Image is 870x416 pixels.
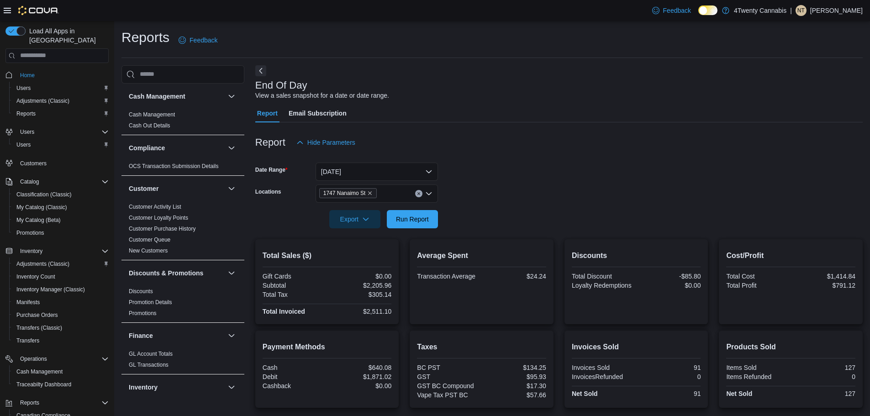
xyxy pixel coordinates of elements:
[16,126,109,137] span: Users
[16,397,109,408] span: Reports
[255,65,266,76] button: Next
[121,348,244,374] div: Finance
[129,204,181,210] a: Customer Activity List
[2,157,112,170] button: Customers
[257,104,278,122] span: Report
[263,308,305,315] strong: Total Invoiced
[13,215,64,226] a: My Catalog (Beta)
[16,176,109,187] span: Catalog
[13,189,75,200] a: Classification (Classic)
[734,5,786,16] p: 4Twenty Cannabis
[16,191,72,198] span: Classification (Classic)
[226,382,237,393] button: Inventory
[793,390,855,397] div: 127
[417,391,480,399] div: Vape Tax PST BC
[226,142,237,153] button: Compliance
[9,334,112,347] button: Transfers
[190,36,217,45] span: Feedback
[415,190,422,197] button: Clear input
[329,210,380,228] button: Export
[9,138,112,151] button: Users
[13,227,109,238] span: Promotions
[20,72,35,79] span: Home
[129,383,158,392] h3: Inventory
[129,310,157,316] a: Promotions
[9,258,112,270] button: Adjustments (Classic)
[16,110,36,117] span: Reports
[417,273,480,280] div: Transaction Average
[307,138,355,147] span: Hide Parameters
[16,353,51,364] button: Operations
[263,364,325,371] div: Cash
[2,126,112,138] button: Users
[9,309,112,321] button: Purchase Orders
[263,291,325,298] div: Total Tax
[329,291,391,298] div: $305.14
[13,335,109,346] span: Transfers
[9,82,112,95] button: Users
[16,84,31,92] span: Users
[726,373,789,380] div: Items Refunded
[572,282,634,289] div: Loyalty Redemptions
[793,273,855,280] div: $1,414.84
[16,246,46,257] button: Inventory
[417,364,480,371] div: BC PST
[810,5,863,16] p: [PERSON_NAME]
[572,390,598,397] strong: Net Sold
[417,382,480,390] div: GST BC Compound
[417,373,480,380] div: GST
[16,397,43,408] button: Reports
[226,183,237,194] button: Customer
[649,1,695,20] a: Feedback
[9,378,112,391] button: Traceabilty Dashboard
[638,282,701,289] div: $0.00
[16,353,109,364] span: Operations
[13,258,73,269] a: Adjustments (Classic)
[20,178,39,185] span: Catalog
[793,282,855,289] div: $791.12
[13,322,66,333] a: Transfers (Classic)
[129,362,169,368] a: GL Transactions
[2,396,112,409] button: Reports
[329,364,391,371] div: $640.08
[9,283,112,296] button: Inventory Manager (Classic)
[263,273,325,280] div: Gift Cards
[263,373,325,380] div: Debit
[20,399,39,406] span: Reports
[484,364,546,371] div: $134.25
[16,176,42,187] button: Catalog
[129,111,175,118] span: Cash Management
[13,202,71,213] a: My Catalog (Classic)
[289,104,347,122] span: Email Subscription
[484,391,546,399] div: $57.66
[797,5,805,16] span: NT
[129,143,224,153] button: Compliance
[13,379,75,390] a: Traceabilty Dashboard
[129,215,188,221] a: Customer Loyalty Points
[129,288,153,295] a: Discounts
[26,26,109,45] span: Load All Apps in [GEOGRAPHIC_DATA]
[16,69,109,81] span: Home
[793,364,855,371] div: 127
[16,158,109,169] span: Customers
[263,382,325,390] div: Cashback
[16,299,40,306] span: Manifests
[175,31,221,49] a: Feedback
[16,368,63,375] span: Cash Management
[13,215,109,226] span: My Catalog (Beta)
[129,143,165,153] h3: Compliance
[129,350,173,358] span: GL Account Totals
[263,282,325,289] div: Subtotal
[638,373,701,380] div: 0
[9,226,112,239] button: Promotions
[13,284,89,295] a: Inventory Manager (Classic)
[329,373,391,380] div: $1,871.02
[13,284,109,295] span: Inventory Manager (Classic)
[13,310,62,321] a: Purchase Orders
[13,139,34,150] a: Users
[387,210,438,228] button: Run Report
[20,355,47,363] span: Operations
[255,166,288,174] label: Date Range
[13,202,109,213] span: My Catalog (Classic)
